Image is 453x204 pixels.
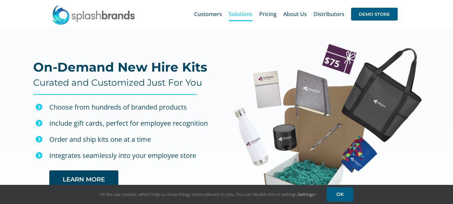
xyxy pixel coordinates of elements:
[229,11,252,17] span: Solutions
[351,3,398,25] a: DEMO STORE
[33,77,202,88] h4: Curated and Customized Just For You
[259,3,277,25] a: Pricing
[49,150,215,161] p: Integrates seamlessly into your employee store
[259,11,277,17] span: Pricing
[33,60,207,74] h2: On-Demand New Hire Kits
[49,170,118,189] a: LEARN MORE
[52,5,135,25] img: SplashBrands.com Logo
[327,187,353,202] a: OK
[298,191,317,197] a: Settings
[351,8,398,21] span: DEMO STORE
[49,134,215,145] p: Order and ship kits one at a time
[283,11,307,17] span: About Us
[314,3,344,25] a: Distributors
[314,11,344,17] span: Distributors
[194,3,222,25] a: Customers
[100,191,317,197] span: Hi! We use cookies, which help us show things more relevant to you. You can disable this in setti...
[49,118,215,129] div: Include gift cards, perfect for employee recognition
[63,176,105,183] span: LEARN MORE
[194,11,222,17] span: Customers
[49,101,215,113] div: Choose from hundreds of branded products
[194,3,398,25] nav: Main Menu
